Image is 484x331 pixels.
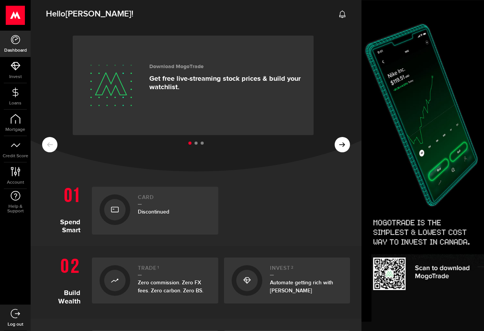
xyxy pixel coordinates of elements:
span: Automate getting rich with [PERSON_NAME] [270,279,333,294]
p: Get free live-streaming stock prices & build your watchlist. [149,75,302,91]
h1: Build Wealth [42,254,86,307]
span: Hello ! [46,6,133,22]
span: [PERSON_NAME] [65,9,131,19]
a: Invest2Automate getting rich with [PERSON_NAME] [224,258,350,303]
span: Zero commission. Zero FX fees. Zero carbon. Zero BS. [138,279,203,294]
sup: 1 [157,265,159,270]
sup: 2 [291,265,294,270]
h2: Invest [270,265,343,276]
a: Trade1Zero commission. Zero FX fees. Zero carbon. Zero BS. [92,258,218,303]
a: CardDiscontinued [92,187,218,235]
h1: Spend Smart [42,183,86,235]
a: Download MogoTrade Get free live-streaming stock prices & build your watchlist. [73,36,314,135]
h2: Trade [138,265,211,276]
span: Discontinued [138,209,169,215]
h3: Download MogoTrade [149,64,302,70]
h2: Card [138,194,211,205]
